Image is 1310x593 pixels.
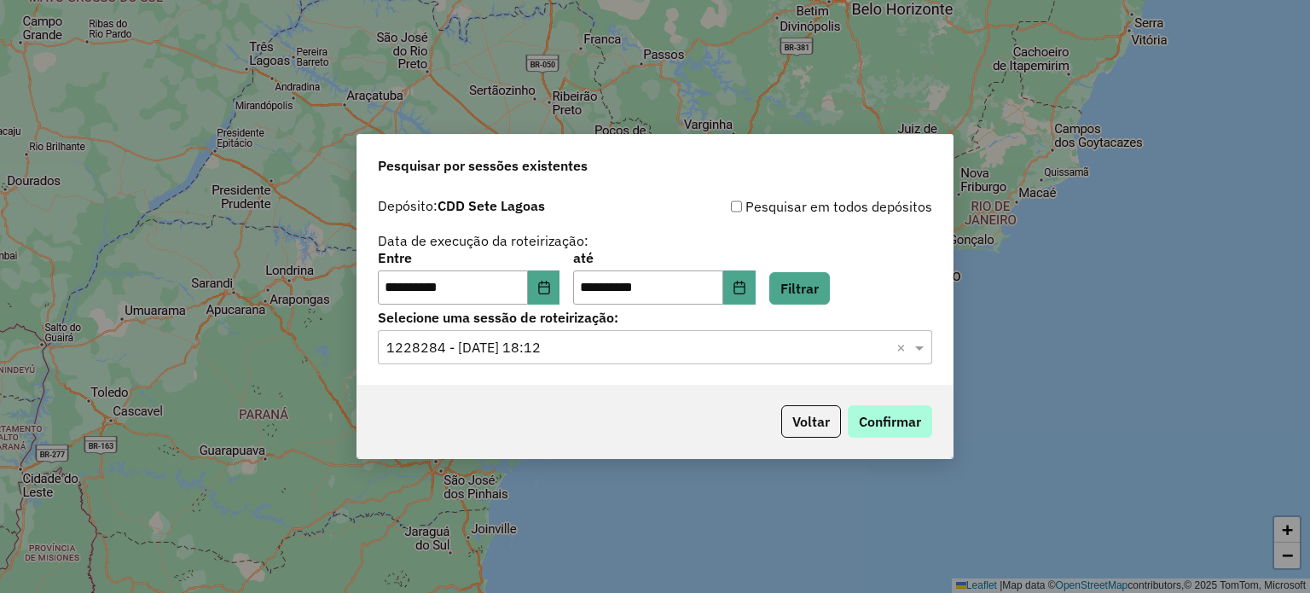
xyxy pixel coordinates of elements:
[769,272,830,305] button: Filtrar
[378,230,588,251] label: Data de execução da roteirização:
[378,155,588,176] span: Pesquisar por sessões existentes
[528,270,560,305] button: Choose Date
[378,247,559,268] label: Entre
[378,307,932,328] label: Selecione uma sessão de roteirização:
[438,197,545,214] strong: CDD Sete Lagoas
[848,405,932,438] button: Confirmar
[896,337,911,358] span: Clear all
[573,247,755,268] label: até
[781,405,841,438] button: Voltar
[378,195,545,216] label: Depósito:
[723,270,756,305] button: Choose Date
[655,196,932,217] div: Pesquisar em todos depósitos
